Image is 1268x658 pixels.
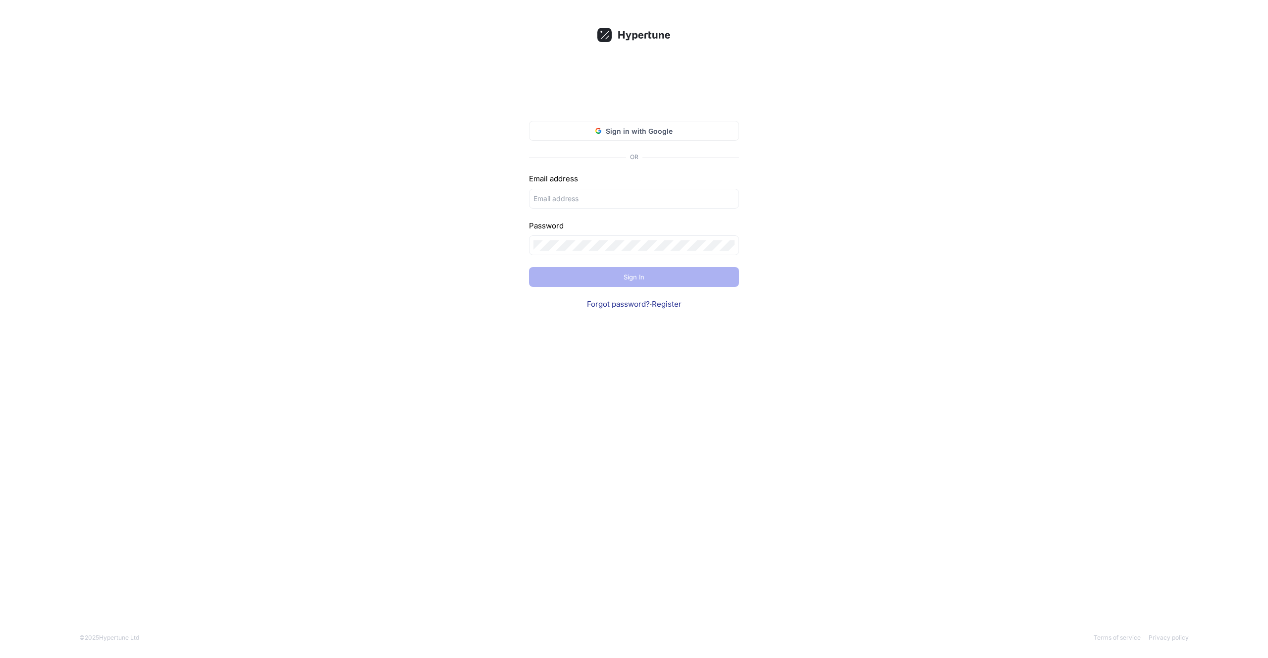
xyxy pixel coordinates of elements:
[529,299,739,310] div: ·
[630,153,638,162] div: OR
[652,299,682,309] a: Register
[529,220,739,232] div: Password
[587,299,650,309] a: Forgot password?
[529,173,739,185] div: Email address
[529,267,739,287] button: Sign In
[1094,634,1141,641] a: Terms of service
[606,126,673,136] span: Sign in with Google
[529,121,739,141] button: Sign in with Google
[79,633,139,642] div: © 2025 Hypertune Ltd
[624,274,644,280] span: Sign In
[1149,634,1189,641] a: Privacy policy
[533,193,735,204] input: Email address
